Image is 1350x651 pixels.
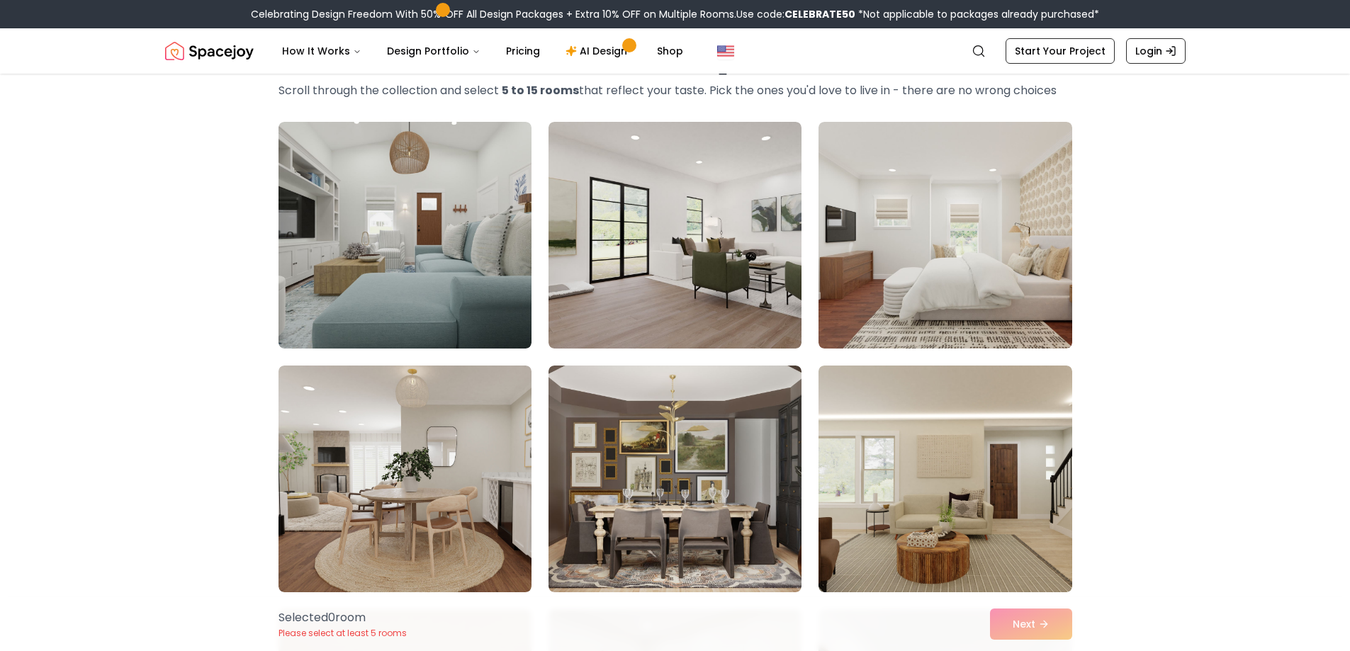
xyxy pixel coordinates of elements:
nav: Global [165,28,1186,74]
b: CELEBRATE50 [784,7,855,21]
button: How It Works [271,37,373,65]
button: Design Portfolio [376,37,492,65]
img: Room room-4 [279,366,531,592]
p: Please select at least 5 rooms [279,628,407,639]
a: Shop [646,37,694,65]
p: Selected 0 room [279,609,407,626]
span: Use code: [736,7,855,21]
img: Room room-6 [819,366,1071,592]
img: United States [717,43,734,60]
a: AI Design [554,37,643,65]
nav: Main [271,37,694,65]
img: Room room-5 [549,366,801,592]
img: Room room-3 [819,122,1071,349]
p: Scroll through the collection and select that reflect your taste. Pick the ones you'd love to liv... [279,82,1072,99]
img: Room room-2 [549,122,801,349]
strong: 5 to 15 rooms [502,82,579,98]
a: Login [1126,38,1186,64]
a: Spacejoy [165,37,254,65]
div: Celebrating Design Freedom With 50% OFF All Design Packages + Extra 10% OFF on Multiple Rooms. [251,7,1099,21]
img: Spacejoy Logo [165,37,254,65]
a: Start Your Project [1006,38,1115,64]
img: Room room-1 [279,122,531,349]
span: *Not applicable to packages already purchased* [855,7,1099,21]
a: Pricing [495,37,551,65]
